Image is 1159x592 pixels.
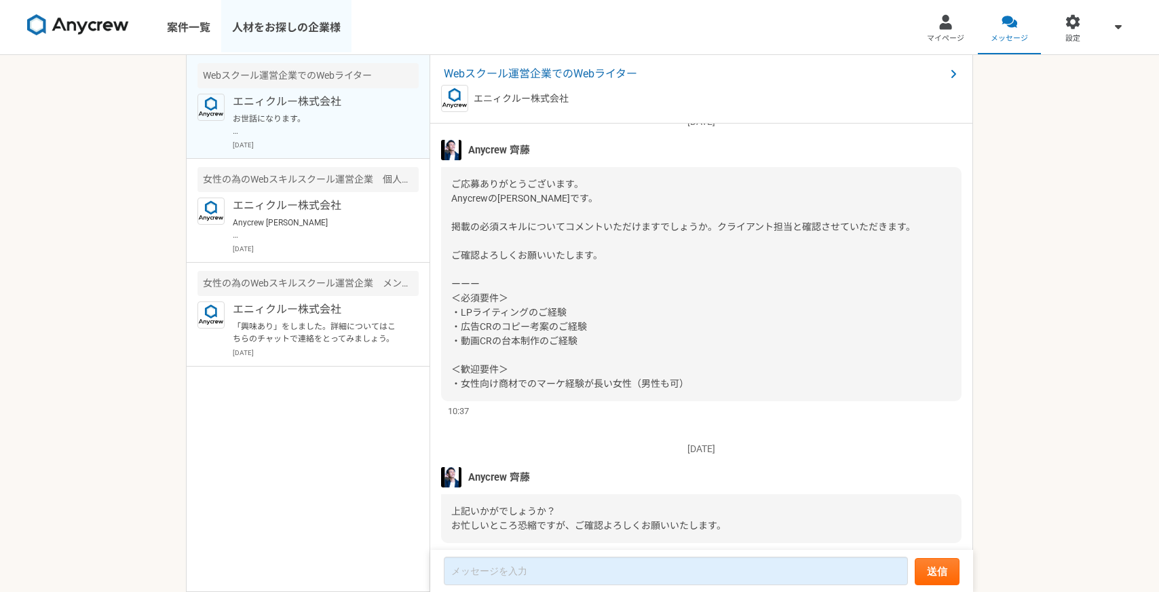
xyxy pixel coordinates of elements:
[1065,33,1080,44] span: 設定
[27,14,129,36] img: 8DqYSo04kwAAAAASUVORK5CYII=
[197,63,419,88] div: Webスクール運営企業でのWebライター
[233,140,419,150] p: [DATE]
[197,198,225,225] img: logo_text_blue_01.png
[233,244,419,254] p: [DATE]
[448,405,469,418] span: 10:37
[441,467,461,487] img: S__5267474.jpg
[233,217,400,241] p: Anycrew [PERSON_NAME] ご返信いただきありがとうございます。 承知いたしました。ご返答のほどお待ちしております。 引き続き、よろしくお願いいたします。 [PERSON_NAME]
[468,470,530,485] span: Anycrew 齊藤
[197,301,225,329] img: logo_text_blue_01.png
[233,301,400,318] p: エニィクルー株式会社
[448,547,469,559] span: 10:05
[915,558,959,585] button: 送信
[233,113,400,137] p: お世話になります。 ご調整いただきましてありがとうございます。 面談の件、承知いたしました。何卒よろしくお願いいたします。
[233,94,400,110] p: エニィクルー株式会社
[441,85,468,112] img: logo_text_blue_01.png
[233,198,400,214] p: エニィクルー株式会社
[197,271,419,296] div: 女性の為のWebスキルスクール運営企業 メンター業務
[197,167,419,192] div: 女性の為のWebスキルスクール運営企業 個人営業（フルリモート）
[468,143,530,158] span: Anycrew 齊藤
[927,33,964,44] span: マイページ
[441,442,962,456] p: [DATE]
[233,320,400,345] p: 「興味あり」をしました。詳細についてはこちらのチャットで連絡をとってみましょう。
[451,506,726,531] span: 上記いかがでしょうか？ お忙しいところ恐縮ですが、ご確認よろしくお願いいたします。
[991,33,1028,44] span: メッセージ
[451,179,915,389] span: ご応募ありがとうございます。 Anycrewの[PERSON_NAME]です。 掲載の必須スキルについてコメントいただけますでしょうか。クライアント担当と確認させていただきます。 ご確認よろしく...
[441,140,461,160] img: S__5267474.jpg
[474,92,569,106] p: エニィクルー株式会社
[233,348,419,358] p: [DATE]
[197,94,225,121] img: logo_text_blue_01.png
[444,66,945,82] span: Webスクール運営企業でのWebライター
